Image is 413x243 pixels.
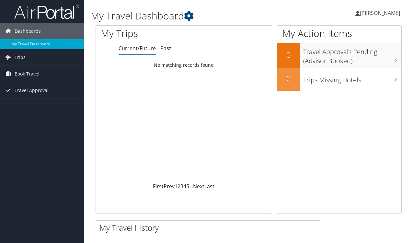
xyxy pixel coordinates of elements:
[186,183,189,190] a: 5
[160,45,171,52] a: Past
[277,68,401,91] a: 0Trips Missing Hotels
[164,183,175,190] a: Prev
[91,9,301,23] h1: My Travel Dashboard
[178,183,180,190] a: 2
[303,44,401,65] h3: Travel Approvals Pending (Advisor Booked)
[175,183,178,190] a: 1
[303,72,401,85] h3: Trips Missing Hotels
[183,183,186,190] a: 4
[204,183,214,190] a: Last
[277,73,300,84] h2: 0
[189,183,193,190] span: …
[355,3,407,23] a: [PERSON_NAME]
[14,4,79,19] img: airportal-logo.png
[96,59,272,71] td: No matching records found
[101,27,194,40] h1: My Trips
[119,45,156,52] a: Current/Future
[15,82,49,98] span: Travel Approval
[15,66,40,82] span: Book Travel
[277,27,401,40] h1: My Action Items
[153,183,164,190] a: First
[360,9,400,17] span: [PERSON_NAME]
[15,49,26,65] span: Trips
[99,222,321,233] h2: My Travel History
[277,49,300,60] h2: 0
[180,183,183,190] a: 3
[193,183,204,190] a: Next
[277,43,401,68] a: 0Travel Approvals Pending (Advisor Booked)
[15,23,41,39] span: Dashboards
